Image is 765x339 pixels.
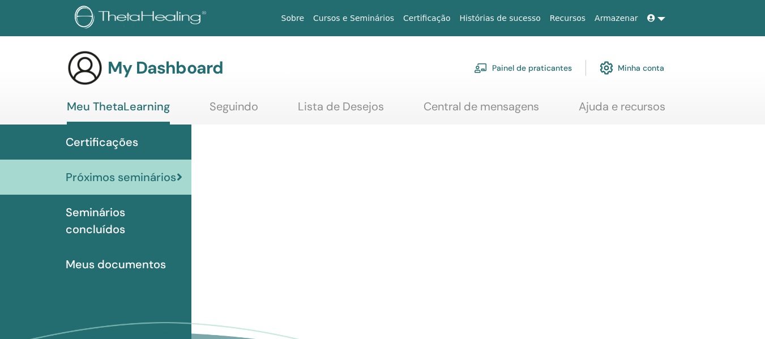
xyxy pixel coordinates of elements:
[210,100,258,122] a: Seguindo
[66,134,138,151] span: Certificações
[600,58,613,78] img: cog.svg
[67,100,170,125] a: Meu ThetaLearning
[108,58,223,78] h3: My Dashboard
[600,55,664,80] a: Minha conta
[455,8,545,29] a: Histórias de sucesso
[590,8,642,29] a: Armazenar
[474,63,488,73] img: chalkboard-teacher.svg
[309,8,399,29] a: Cursos e Seminários
[75,6,210,31] img: logo.png
[474,55,572,80] a: Painel de praticantes
[399,8,455,29] a: Certificação
[545,8,590,29] a: Recursos
[67,50,103,86] img: generic-user-icon.jpg
[66,256,166,273] span: Meus documentos
[66,169,176,186] span: Próximos seminários
[298,100,384,122] a: Lista de Desejos
[424,100,539,122] a: Central de mensagens
[579,100,665,122] a: Ajuda e recursos
[277,8,309,29] a: Sobre
[66,204,182,238] span: Seminários concluídos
